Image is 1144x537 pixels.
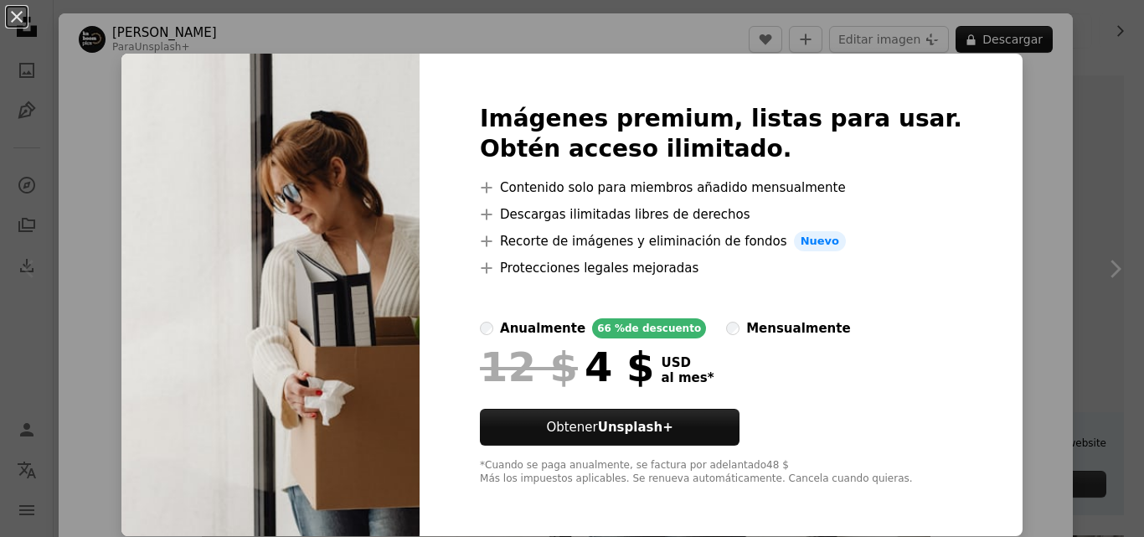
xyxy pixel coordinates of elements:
input: mensualmente [726,322,739,335]
li: Contenido solo para miembros añadido mensualmente [480,178,962,198]
img: premium_photo-1678523786127-a29daae59706 [121,54,420,536]
span: Nuevo [794,231,846,251]
div: anualmente [500,318,585,338]
li: Descargas ilimitadas libres de derechos [480,204,962,225]
span: USD [661,355,714,370]
li: Protecciones legales mejoradas [480,258,962,278]
span: al mes * [661,370,714,385]
li: Recorte de imágenes y eliminación de fondos [480,231,962,251]
div: 66 % de descuento [592,318,706,338]
h2: Imágenes premium, listas para usar. Obtén acceso ilimitado. [480,104,962,164]
div: *Cuando se paga anualmente, se factura por adelantado 48 $ Más los impuestos aplicables. Se renue... [480,459,962,486]
span: 12 $ [480,345,578,389]
input: anualmente66 %de descuento [480,322,493,335]
div: 4 $ [480,345,654,389]
div: mensualmente [746,318,850,338]
strong: Unsplash+ [598,420,673,435]
button: ObtenerUnsplash+ [480,409,739,446]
